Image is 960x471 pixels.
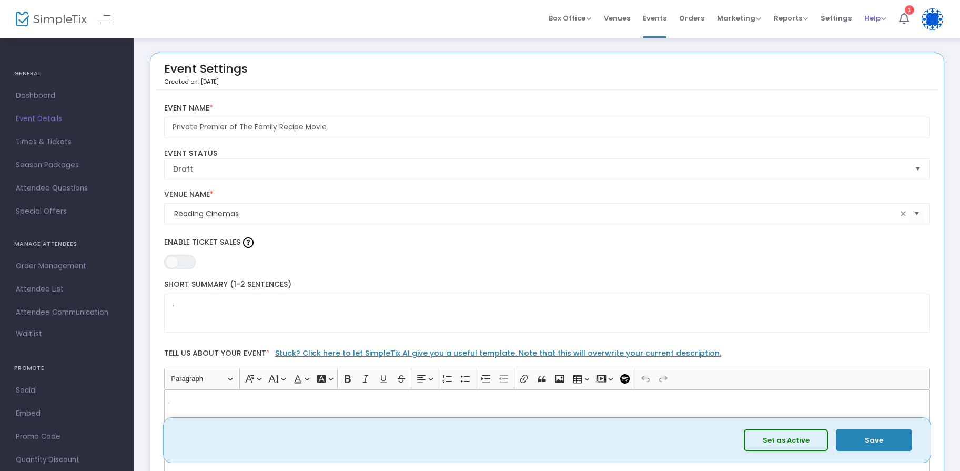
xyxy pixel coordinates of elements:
span: Embed [16,407,118,420]
span: Event Details [16,112,118,126]
span: Box Office [549,13,591,23]
span: Order Management [16,259,118,273]
div: Event Settings [164,58,248,89]
p: Created on: [DATE] [164,77,248,86]
span: Venues [604,5,630,32]
span: Promo Code [16,430,118,444]
h4: PROMOTE [14,358,120,379]
label: Venue Name [164,190,931,199]
div: Editor toolbar [164,368,931,389]
span: Season Packages [16,158,118,172]
span: Attendee Communication [16,306,118,319]
span: Marketing [717,13,761,23]
span: Times & Tickets [16,135,118,149]
span: Dashboard [16,89,118,103]
span: Orders [679,5,704,32]
span: Events [643,5,666,32]
input: Enter Event Name [164,117,931,138]
span: Draft [173,164,907,174]
span: Quantity Discount [16,453,118,467]
button: Save [836,429,912,451]
span: Special Offers [16,205,118,218]
p: . [168,396,925,406]
span: Waitlist [16,329,42,339]
label: Tell us about your event [159,343,935,368]
span: Reports [774,13,808,23]
span: Attendee Questions [16,182,118,195]
img: question-mark [243,237,254,248]
label: Event Name [164,104,931,113]
div: 1 [905,5,914,15]
span: Help [864,13,886,23]
button: Select [910,203,924,225]
span: Paragraph [171,373,226,385]
label: Enable Ticket Sales [164,235,931,250]
button: Select [911,159,925,179]
input: Select Venue [174,208,897,219]
a: Stuck? Click here to let SimpleTix AI give you a useful template. Note that this will overwrite y... [275,348,721,358]
span: Social [16,384,118,397]
span: Attendee List [16,283,118,296]
button: Paragraph [166,370,237,387]
span: Short Summary (1-2 Sentences) [164,279,291,289]
h4: MANAGE ATTENDEES [14,234,120,255]
button: Set as Active [744,429,828,451]
h4: GENERAL [14,63,120,84]
span: clear [897,207,910,220]
label: Event Status [164,149,931,158]
span: Settings [821,5,852,32]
